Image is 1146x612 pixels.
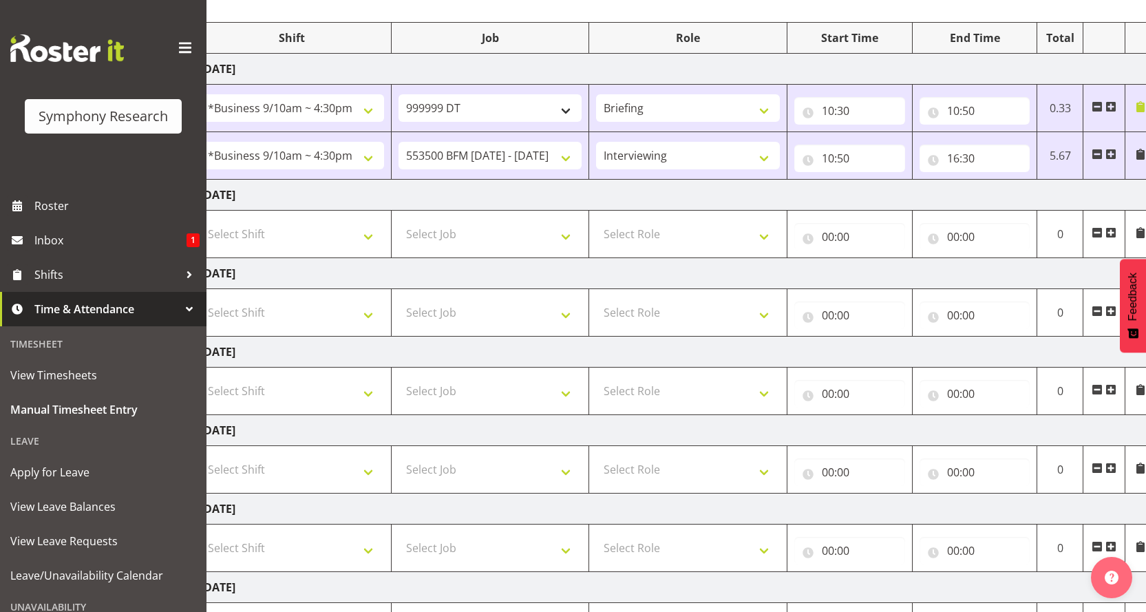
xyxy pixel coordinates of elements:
img: help-xxl-2.png [1105,571,1118,584]
button: Feedback - Show survey [1120,259,1146,352]
div: Symphony Research [39,106,168,127]
input: Click to select... [920,537,1030,564]
td: 5.67 [1037,132,1083,180]
span: Leave/Unavailability Calendar [10,565,196,586]
span: Time & Attendance [34,299,179,319]
input: Click to select... [794,380,905,408]
input: Click to select... [920,145,1030,172]
img: Rosterit website logo [10,34,124,62]
div: Role [596,30,780,46]
div: Total [1044,30,1076,46]
td: 0 [1037,446,1083,494]
div: Timesheet [3,330,203,358]
a: View Leave Requests [3,524,203,558]
span: Apply for Leave [10,462,196,483]
a: Apply for Leave [3,455,203,489]
span: Inbox [34,230,187,251]
input: Click to select... [920,97,1030,125]
span: View Leave Requests [10,531,196,551]
a: View Timesheets [3,358,203,392]
div: End Time [920,30,1030,46]
td: 0.33 [1037,85,1083,132]
input: Click to select... [920,380,1030,408]
a: Manual Timesheet Entry [3,392,203,427]
input: Click to select... [794,458,905,486]
td: 0 [1037,525,1083,572]
input: Click to select... [794,537,905,564]
div: Start Time [794,30,905,46]
span: Feedback [1127,273,1139,321]
span: View Timesheets [10,365,196,386]
input: Click to select... [920,302,1030,329]
td: 0 [1037,289,1083,337]
a: View Leave Balances [3,489,203,524]
span: Roster [34,196,200,216]
div: Job [399,30,582,46]
div: Shift [200,30,384,46]
input: Click to select... [794,97,905,125]
input: Click to select... [920,223,1030,251]
input: Click to select... [794,302,905,329]
span: View Leave Balances [10,496,196,517]
div: Leave [3,427,203,455]
span: Manual Timesheet Entry [10,399,196,420]
span: 1 [187,233,200,247]
input: Click to select... [920,458,1030,486]
span: Shifts [34,264,179,285]
a: Leave/Unavailability Calendar [3,558,203,593]
input: Click to select... [794,223,905,251]
td: 0 [1037,211,1083,258]
td: 0 [1037,368,1083,415]
input: Click to select... [794,145,905,172]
